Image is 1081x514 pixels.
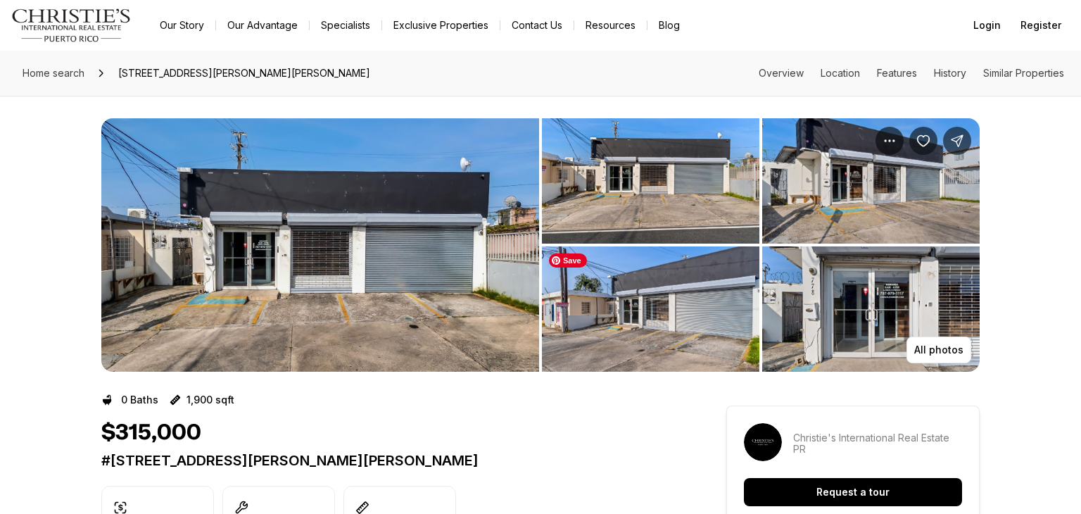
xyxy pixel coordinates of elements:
p: Request a tour [816,487,890,498]
a: Skip to: Features [877,67,917,79]
a: Home search [17,62,90,84]
button: Register [1012,11,1070,39]
a: Resources [574,15,647,35]
li: 2 of 9 [542,118,980,372]
p: 0 Baths [121,394,158,406]
span: Save [549,253,587,268]
span: Home search [23,67,84,79]
button: Contact Us [500,15,574,35]
p: All photos [914,344,963,356]
a: Specialists [310,15,381,35]
span: Login [973,20,1001,31]
button: View image gallery [542,246,759,372]
button: Request a tour [744,478,962,506]
button: Save Property: #78 AVE SAN PATRICIO [909,127,937,155]
a: Our Story [148,15,215,35]
li: 1 of 9 [101,118,539,372]
h1: $315,000 [101,420,201,446]
span: Register [1020,20,1061,31]
a: Skip to: History [934,67,966,79]
p: Christie's International Real Estate PR [793,432,962,455]
img: logo [11,8,132,42]
button: View image gallery [542,118,759,244]
button: Login [965,11,1009,39]
button: View image gallery [101,118,539,372]
p: 1,900 sqft [187,394,234,406]
a: Our Advantage [216,15,309,35]
a: Skip to: Overview [759,67,804,79]
a: Exclusive Properties [382,15,500,35]
span: [STREET_ADDRESS][PERSON_NAME][PERSON_NAME] [113,62,376,84]
p: #[STREET_ADDRESS][PERSON_NAME][PERSON_NAME] [101,452,676,469]
a: Skip to: Similar Properties [983,67,1064,79]
div: Listing Photos [101,118,980,372]
button: Share Property: #78 AVE SAN PATRICIO [943,127,971,155]
a: Skip to: Location [821,67,860,79]
a: Blog [647,15,691,35]
button: All photos [906,337,971,363]
button: Property options [875,127,904,155]
button: View image gallery [762,246,980,372]
nav: Page section menu [759,68,1064,79]
button: View image gallery [762,118,980,244]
